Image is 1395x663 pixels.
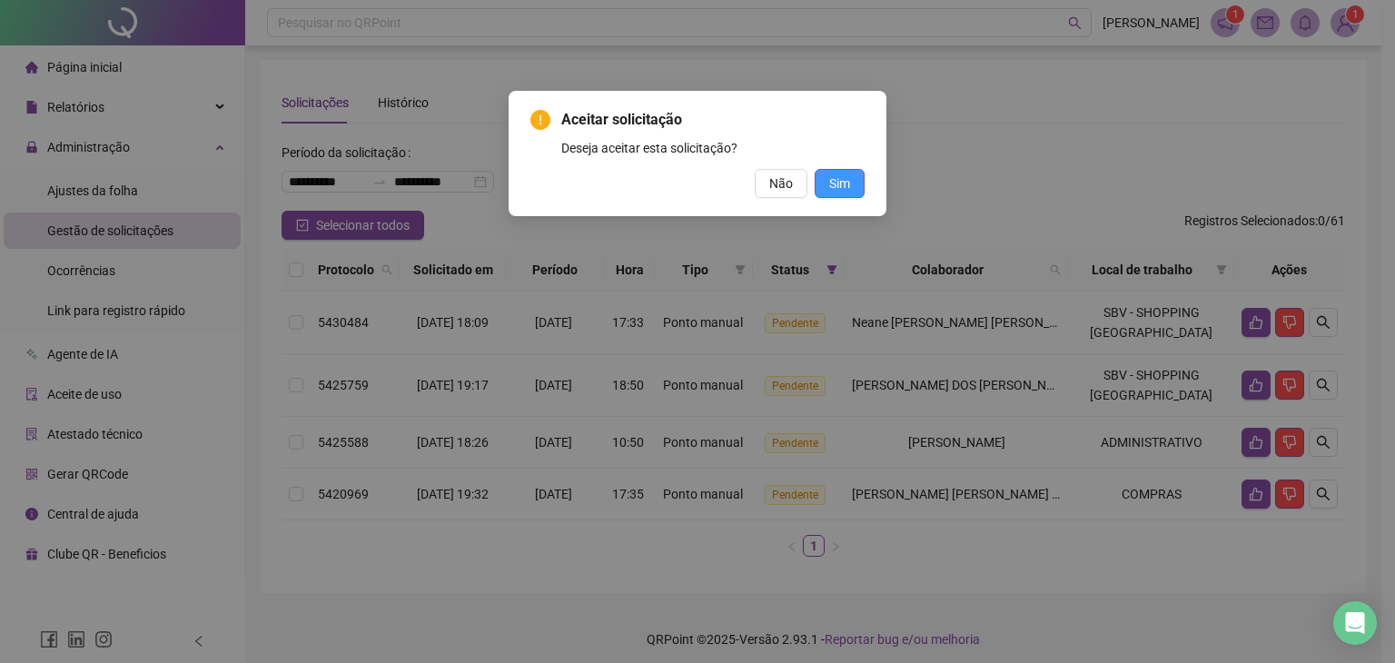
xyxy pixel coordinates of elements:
div: Open Intercom Messenger [1333,601,1377,645]
span: Sim [829,173,850,193]
button: Sim [815,169,865,198]
span: Não [769,173,793,193]
button: Não [755,169,807,198]
span: exclamation-circle [530,110,550,130]
div: Deseja aceitar esta solicitação? [561,138,865,158]
span: Aceitar solicitação [561,109,865,131]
